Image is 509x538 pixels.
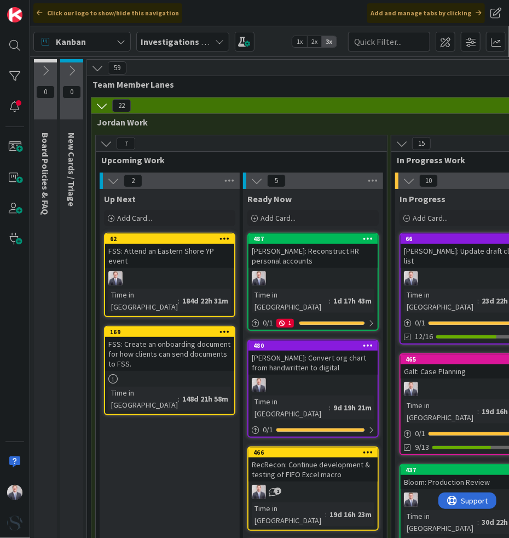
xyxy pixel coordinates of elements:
span: 1 [274,488,281,495]
div: 9d 19h 21m [331,402,374,414]
span: New Cards / Triage [66,133,77,207]
span: Add Card... [117,213,152,223]
div: Time in [GEOGRAPHIC_DATA] [252,502,325,526]
div: 169 [105,327,234,337]
img: JC [404,493,418,507]
span: Ready Now [247,193,292,204]
div: 480[PERSON_NAME]: Convert org chart from handwritten to digital [248,341,378,375]
div: 1 [276,319,294,328]
img: JC [404,382,418,396]
div: 184d 22h 31m [180,295,231,307]
div: Add and manage tabs by clicking [367,3,485,23]
span: Add Card... [261,213,296,223]
span: : [178,295,180,307]
div: 487 [248,234,378,244]
div: 169 [110,328,234,336]
span: 0 / 1 [263,317,273,329]
div: 487[PERSON_NAME]: Reconstruct HR personal accounts [248,234,378,268]
div: JC [105,271,234,285]
div: 148d 21h 58m [180,393,231,405]
a: 466RecRecon: Continue development & testing of FIFO Excel macroJCTime in [GEOGRAPHIC_DATA]:19d 16... [247,447,379,531]
a: 62FSS: Attend an Eastern Shore YP eventJCTime in [GEOGRAPHIC_DATA]:184d 22h 31m [104,233,235,317]
span: 3x [322,36,337,47]
span: : [329,295,331,307]
img: Visit kanbanzone.com [7,7,22,22]
div: 62FSS: Attend an Eastern Shore YP event [105,234,234,268]
div: 487 [253,235,378,243]
img: JC [108,271,123,285]
input: Quick Filter... [348,32,430,51]
span: 5 [267,174,286,187]
div: Time in [GEOGRAPHIC_DATA] [108,289,178,313]
span: Kanban [56,35,86,48]
div: 0/11 [248,316,378,330]
div: 62 [105,234,234,244]
img: JC [252,485,266,499]
span: : [325,508,327,520]
span: 2 [124,174,142,187]
span: 59 [108,61,126,75]
div: Click our logo to show/hide this navigation [33,3,182,23]
span: Add Card... [413,213,448,223]
b: Investigations Delivery Board (FL1) [141,36,281,47]
span: : [329,402,331,414]
div: FSS: Attend an Eastern Shore YP event [105,244,234,268]
div: Time in [GEOGRAPHIC_DATA] [108,387,178,411]
span: 0 / 1 [415,428,425,439]
div: 480 [248,341,378,351]
a: 480[PERSON_NAME]: Convert org chart from handwritten to digitalJCTime in [GEOGRAPHIC_DATA]:9d 19h... [247,340,379,438]
span: 2x [307,36,322,47]
div: Time in [GEOGRAPHIC_DATA] [252,396,329,420]
div: JC [248,485,378,499]
span: : [477,516,479,528]
span: : [178,393,180,405]
span: 22 [112,99,131,112]
span: 15 [412,137,431,150]
div: 466RecRecon: Continue development & testing of FIFO Excel macro [248,448,378,482]
div: 62 [110,235,234,243]
div: 1d 17h 43m [331,295,374,307]
span: Board Policies & FAQ [40,133,51,215]
span: 0 [62,85,81,99]
span: 1x [292,36,307,47]
div: 169FSS: Create an onboarding document for how clients can send documents to FSS. [105,327,234,371]
div: FSS: Create an onboarding document for how clients can send documents to FSS. [105,337,234,371]
span: Support [23,2,50,15]
img: JC [252,378,266,392]
a: 169FSS: Create an onboarding document for how clients can send documents to FSS.Time in [GEOGRAPH... [104,326,235,415]
span: Up Next [104,193,136,204]
span: Upcoming Work [101,154,373,165]
div: [PERSON_NAME]: Reconstruct HR personal accounts [248,244,378,268]
span: 12/16 [415,331,433,342]
span: In Progress [400,193,446,204]
div: JC [248,378,378,392]
div: 480 [253,342,378,350]
span: : [477,295,479,307]
span: 0 [36,85,55,99]
span: 0 / 1 [415,317,425,329]
div: [PERSON_NAME]: Convert org chart from handwritten to digital [248,351,378,375]
div: 466 [248,448,378,457]
span: : [477,405,479,417]
span: 10 [419,174,438,187]
div: 0/1 [248,423,378,437]
div: RecRecon: Continue development & testing of FIFO Excel macro [248,457,378,482]
div: Time in [GEOGRAPHIC_DATA] [404,399,477,423]
span: 9/13 [415,442,429,453]
span: 7 [117,137,135,150]
a: 487[PERSON_NAME]: Reconstruct HR personal accountsJCTime in [GEOGRAPHIC_DATA]:1d 17h 43m0/11 [247,233,379,331]
div: Time in [GEOGRAPHIC_DATA] [252,289,329,313]
div: 19d 16h 23m [327,508,374,520]
img: avatar [7,516,22,531]
img: JC [7,485,22,500]
span: 0 / 1 [263,424,273,436]
div: 466 [253,449,378,456]
div: JC [248,271,378,285]
img: JC [404,271,418,285]
img: JC [252,271,266,285]
div: Time in [GEOGRAPHIC_DATA] [404,510,477,534]
div: Time in [GEOGRAPHIC_DATA] [404,289,477,313]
